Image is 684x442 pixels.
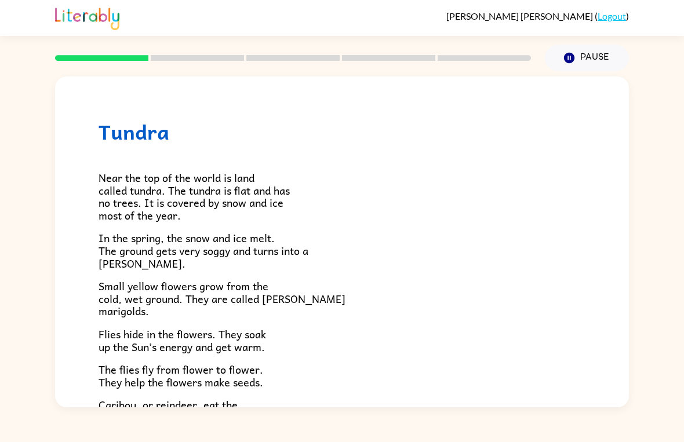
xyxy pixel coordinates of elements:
[99,229,308,271] span: In the spring, the snow and ice melt. The ground gets very soggy and turns into a [PERSON_NAME].
[545,45,629,71] button: Pause
[99,120,585,144] h1: Tundra
[446,10,595,21] span: [PERSON_NAME] [PERSON_NAME]
[598,10,626,21] a: Logout
[99,169,290,224] span: Near the top of the world is land called tundra. The tundra is flat and has no trees. It is cover...
[99,361,263,390] span: The flies fly from flower to flower. They help the flowers make seeds.
[99,326,266,355] span: Flies hide in the flowers. They soak up the Sun’s energy and get warm.
[99,277,345,319] span: Small yellow flowers grow from the cold, wet ground. They are called [PERSON_NAME] marigolds.
[446,10,629,21] div: ( )
[55,5,119,30] img: Literably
